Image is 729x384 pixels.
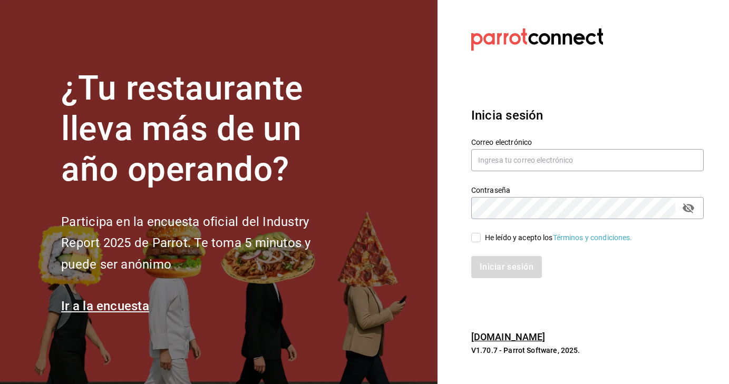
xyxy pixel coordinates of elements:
h1: ¿Tu restaurante lleva más de un año operando? [61,68,346,190]
input: Ingresa tu correo electrónico [471,149,704,171]
div: He leído y acepto los [485,232,633,243]
label: Contraseña [471,186,704,194]
h3: Inicia sesión [471,106,704,125]
a: Términos y condiciones. [553,233,633,242]
button: passwordField [679,199,697,217]
h2: Participa en la encuesta oficial del Industry Report 2025 de Parrot. Te toma 5 minutos y puede se... [61,211,346,275]
a: Ir a la encuesta [61,299,149,313]
label: Correo electrónico [471,139,704,146]
a: [DOMAIN_NAME] [471,331,546,342]
p: V1.70.7 - Parrot Software, 2025. [471,345,704,356]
